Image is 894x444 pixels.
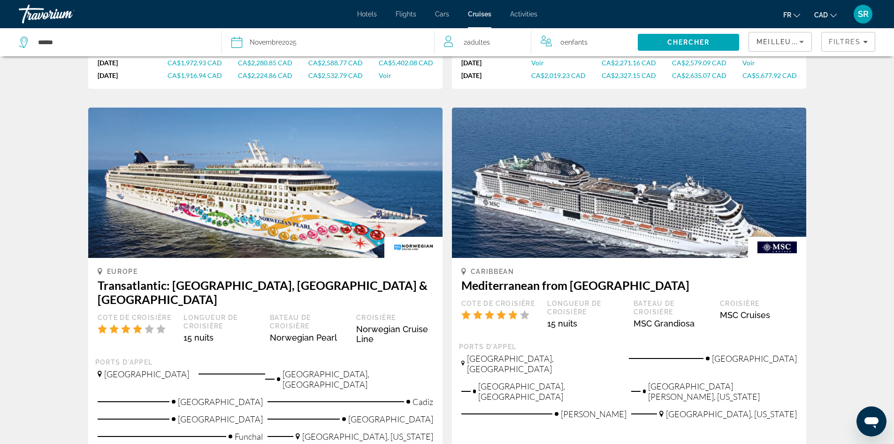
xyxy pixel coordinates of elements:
[302,431,433,442] span: [GEOGRAPHIC_DATA], [US_STATE]
[783,8,800,22] button: Change language
[250,39,282,46] span: Novembre
[756,36,804,47] mat-select: Sort by
[238,71,292,79] span: CA$2,224.86 CAD
[356,313,433,322] div: Croisière
[547,299,624,316] div: Longueur de croisière
[666,409,797,419] span: [GEOGRAPHIC_DATA], [US_STATE]
[379,59,433,67] a: CA$5,402.08 CAD
[459,343,799,351] div: Ports d'appel
[565,39,588,46] span: Enfants
[858,9,869,19] span: SR
[379,71,391,79] span: Voir
[98,59,168,67] div: [DATE]
[783,11,791,19] span: fr
[742,71,797,79] a: CA$5,677.92 CAD
[478,381,627,402] span: [GEOGRAPHIC_DATA],[GEOGRAPHIC_DATA]
[742,59,797,67] a: Voir
[270,313,347,330] div: Bateau de croisière
[720,299,797,308] div: Croisière
[561,409,627,419] span: [PERSON_NAME]
[547,319,624,328] div: 15 nuits
[357,10,377,18] a: Hotels
[720,310,797,320] div: MSC Cruises
[98,278,433,306] h3: Transatlantic: [GEOGRAPHIC_DATA], [GEOGRAPHIC_DATA] & [GEOGRAPHIC_DATA]
[461,59,532,67] div: [DATE]
[638,34,739,51] button: Search
[396,10,416,18] a: Flights
[379,71,433,79] a: Voir
[178,414,263,424] span: [GEOGRAPHIC_DATA]
[510,10,537,18] a: Activities
[95,358,436,366] div: Ports d'appel
[531,59,544,67] span: Voir
[98,313,175,322] div: Cote de croisière
[37,35,207,49] input: Select cruise destination
[308,59,379,67] a: CA$2,588.77 CAD
[183,333,260,343] div: 15 nuits
[560,36,588,49] span: 0
[467,39,490,46] span: Adultes
[602,71,656,79] span: CA$2,327.15 CAD
[283,369,433,389] span: [GEOGRAPHIC_DATA], [GEOGRAPHIC_DATA]
[464,36,490,49] span: 2
[308,71,379,79] a: CA$2,532.79 CAD
[602,71,672,79] a: CA$2,327.15 CAD
[356,324,433,344] div: Norwegian Cruise Line
[851,4,875,24] button: User Menu
[814,8,837,22] button: Change currency
[531,59,602,67] a: Voir
[602,59,656,67] span: CA$2,271.16 CAD
[88,108,443,258] img: Transatlantic: Spain, Gibraltar & Portugal
[672,59,726,67] span: CA$2,579.09 CAD
[829,38,861,46] span: Filtres
[602,59,672,67] a: CA$2,271.16 CAD
[238,71,308,79] a: CA$2,224.86 CAD
[814,11,828,19] span: CAD
[270,333,347,343] div: Norwegian Pearl
[756,38,847,46] span: Meilleures affaires
[712,353,797,364] span: [GEOGRAPHIC_DATA]
[648,381,796,402] span: [GEOGRAPHIC_DATA][PERSON_NAME], [US_STATE]
[634,319,711,328] div: MSC Grandiosa
[452,108,806,258] img: Mediterranean from Marseille
[238,59,308,67] a: CA$2,280.85 CAD
[672,59,742,67] a: CA$2,579.09 CAD
[250,36,297,49] div: 2025
[168,59,238,67] a: CA$1,972.93 CAD
[183,313,260,330] div: Longueur de croisière
[168,59,222,67] span: CA$1,972.93 CAD
[667,39,710,46] span: Chercher
[821,32,875,52] button: Filters
[308,59,363,67] span: CA$2,588.77 CAD
[531,71,602,79] a: CA$2,019.23 CAD
[168,71,238,79] a: CA$1,916.94 CAD
[856,406,886,436] iframe: Кнопка запуска окна обмена сообщениями
[413,397,433,407] span: Cadiz
[468,10,491,18] a: Cruises
[467,353,619,374] span: [GEOGRAPHIC_DATA], [GEOGRAPHIC_DATA]
[471,268,514,275] span: Caribbean
[748,237,806,258] img: Cruise company logo
[435,28,638,56] button: Travelers: 2 adults, 0 children
[308,71,363,79] span: CA$2,532.79 CAD
[98,71,168,79] div: [DATE]
[235,431,263,442] span: Funchal
[104,369,189,379] span: [GEOGRAPHIC_DATA]
[672,71,726,79] span: CA$2,635.07 CAD
[461,278,797,292] h3: Mediterranean from [GEOGRAPHIC_DATA]
[348,414,433,424] span: [GEOGRAPHIC_DATA]
[178,397,263,407] span: [GEOGRAPHIC_DATA]
[531,71,586,79] span: CA$2,019.23 CAD
[634,299,711,316] div: Bateau de croisière
[384,237,442,258] img: Cruise company logo
[238,59,292,67] span: CA$2,280.85 CAD
[19,2,113,26] a: Travorium
[461,299,538,308] div: Cote de croisière
[435,10,449,18] span: Cars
